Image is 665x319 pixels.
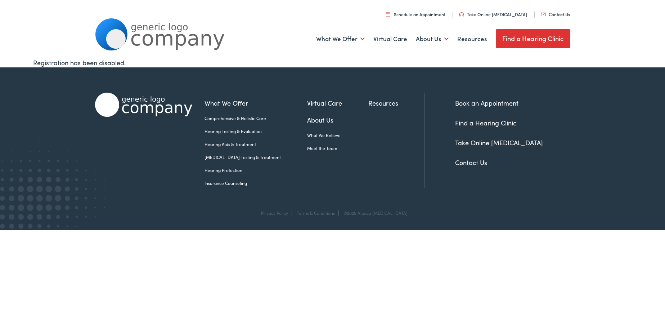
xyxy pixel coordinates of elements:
img: utility icon [541,13,546,16]
a: About Us [416,26,449,52]
a: Take Online [MEDICAL_DATA] [459,11,527,17]
a: What We Believe [307,132,368,138]
a: Book an Appointment [455,98,518,107]
a: What We Offer [316,26,365,52]
a: Take Online [MEDICAL_DATA] [455,138,543,147]
a: What We Offer [205,98,307,108]
img: utility icon [386,12,390,17]
div: Registration has been disabled. [33,58,632,67]
a: About Us [307,115,368,125]
a: Terms & Conditions [297,210,335,216]
a: Comprehensive & Holistic Care [205,115,307,121]
img: utility icon [459,12,464,17]
div: ©2025 Alpaca [MEDICAL_DATA] [340,211,408,216]
a: Resources [457,26,487,52]
a: Hearing Protection [205,167,307,173]
a: Virtual Care [307,98,368,108]
img: Alpaca Audiology [95,93,192,117]
a: Find a Hearing Clinic [455,118,516,127]
a: Virtual Care [373,26,407,52]
a: [MEDICAL_DATA] Testing & Treatment [205,154,307,160]
a: Find a Hearing Clinic [496,29,570,48]
a: Resources [368,98,424,108]
a: Contact Us [541,11,570,17]
a: Schedule an Appointment [386,11,445,17]
a: Meet the Team [307,145,368,151]
a: Hearing Aids & Treatment [205,141,307,147]
a: Privacy Policy [261,210,288,216]
a: Hearing Testing & Evaluation [205,128,307,134]
a: Insurance Counseling [205,180,307,186]
a: Contact Us [455,158,487,167]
